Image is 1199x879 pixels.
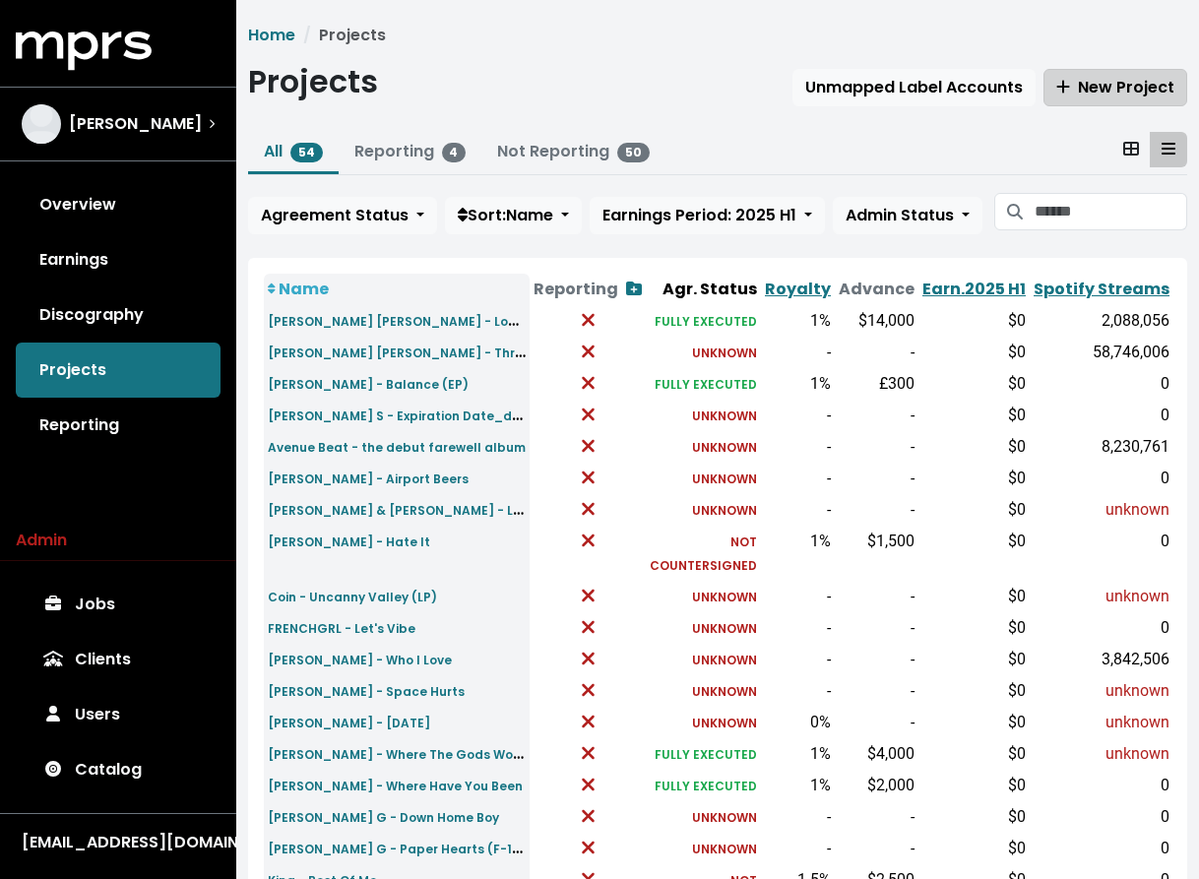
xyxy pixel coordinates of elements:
small: Avenue Beat - the debut farewell album [268,439,526,456]
small: [PERSON_NAME] G - Down Home Boy [268,809,499,826]
button: [EMAIL_ADDRESS][DOMAIN_NAME] [16,830,221,855]
td: 3,842,506 [1030,644,1173,675]
td: 0 [1030,770,1173,801]
span: unknown [1105,744,1169,763]
span: 54 [290,143,323,162]
td: - [761,801,835,833]
td: - [761,431,835,463]
span: unknown [1105,587,1169,605]
small: UNKNOWN [692,408,757,424]
small: UNKNOWN [692,715,757,731]
small: [PERSON_NAME] - Where Have You Been [268,778,523,794]
small: [PERSON_NAME] - Who I Love [268,652,452,668]
th: Name [264,274,530,305]
td: - [835,833,918,864]
td: 1% [761,526,835,581]
td: $0 [918,526,1030,581]
span: Sort: Name [458,204,553,226]
img: The selected account / producer [22,104,61,144]
button: New Project [1043,69,1187,106]
a: Overview [16,177,221,232]
small: UNKNOWN [692,439,757,456]
small: [PERSON_NAME] - Hate It [268,534,430,550]
span: 4 [442,143,467,162]
td: $0 [918,833,1030,864]
a: [PERSON_NAME] & [PERSON_NAME] - Lost In Translation [268,498,625,521]
span: unknown [1105,713,1169,731]
a: Not Reporting50 [497,140,650,162]
small: FRENCHGRL - Let's Vibe [268,620,415,637]
small: [PERSON_NAME] - [DATE] [268,715,430,731]
span: unknown [1105,681,1169,700]
td: - [835,612,918,644]
a: [PERSON_NAME] G - Down Home Boy [268,805,499,828]
small: NOT COUNTERSIGNED [650,534,757,574]
span: $4,000 [867,744,915,763]
a: Users [16,687,221,742]
a: FRENCHGRL - Let's Vibe [268,616,415,639]
td: - [761,337,835,368]
span: [PERSON_NAME] [69,112,202,136]
td: $0 [918,581,1030,612]
td: 0 [1030,801,1173,833]
small: UNKNOWN [692,683,757,700]
td: $0 [918,337,1030,368]
a: Discography [16,287,221,343]
span: $14,000 [858,311,915,330]
a: Earn.2025 H1 [922,278,1026,300]
td: 0 [1030,400,1173,431]
td: 1% [761,368,835,400]
td: - [761,494,835,526]
td: 58,746,006 [1030,337,1173,368]
td: - [835,675,918,707]
a: Jobs [16,577,221,632]
td: 0 [1030,526,1173,581]
small: FULLY EXECUTED [655,313,757,330]
span: £300 [879,374,915,393]
td: $0 [918,431,1030,463]
a: Avenue Beat - the debut farewell album [268,435,526,458]
td: $0 [918,368,1030,400]
td: $0 [918,400,1030,431]
td: - [761,675,835,707]
td: - [835,494,918,526]
td: $0 [918,738,1030,770]
td: $0 [918,612,1030,644]
a: [PERSON_NAME] G - Paper Hearts (F-150) [268,837,534,859]
input: Search projects [1035,193,1187,230]
small: UNKNOWN [692,502,757,519]
span: 50 [617,143,650,162]
small: [PERSON_NAME] - Balance (EP) [268,376,469,393]
small: UNKNOWN [692,652,757,668]
a: [PERSON_NAME] [PERSON_NAME] - Loosies (EP) [268,309,570,332]
td: - [761,581,835,612]
span: Unmapped Label Accounts [805,76,1023,98]
td: 0 [1030,463,1173,494]
small: UNKNOWN [692,345,757,361]
td: - [761,644,835,675]
small: FULLY EXECUTED [655,376,757,393]
svg: Table View [1162,141,1175,157]
a: [PERSON_NAME] - Where Have You Been [268,774,523,796]
td: $0 [918,801,1030,833]
td: - [835,337,918,368]
a: Royalty [765,278,831,300]
td: - [835,644,918,675]
th: Agr. Status [646,274,761,305]
button: Sort:Name [445,197,582,234]
small: [PERSON_NAME] - Airport Beers [268,471,469,487]
small: [PERSON_NAME] - Space Hurts [268,683,465,700]
td: - [761,612,835,644]
small: Coin - Uncanny Valley (LP) [268,589,437,605]
td: 1% [761,738,835,770]
a: [PERSON_NAME] - [DATE] [268,711,430,733]
a: Home [248,24,295,46]
td: 0 [1030,833,1173,864]
small: UNKNOWN [692,589,757,605]
td: $0 [918,494,1030,526]
small: [PERSON_NAME] - Where The Gods Won't Go, Human [268,742,602,765]
td: - [761,463,835,494]
a: All54 [264,140,323,162]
